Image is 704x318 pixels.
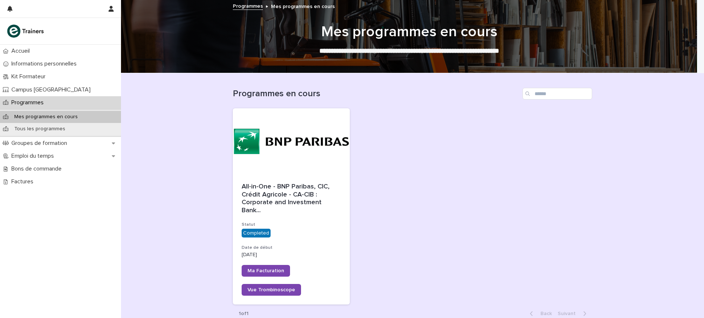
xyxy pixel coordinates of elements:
span: Ma Facturation [247,268,284,273]
span: Back [536,311,552,316]
img: K0CqGN7SDeD6s4JG8KQk [6,24,46,38]
p: [DATE] [242,252,341,258]
p: Mes programmes en cours [8,114,84,120]
span: All-in-One - BNP Paribas, CIC, Crédit Agricole - CA-CIB : Corporate and Investment Bank ... [242,183,341,214]
div: Completed [242,229,271,238]
p: Accueil [8,48,36,55]
p: Groupes de formation [8,140,73,147]
a: Vue Trombinoscope [242,284,301,296]
button: Next [555,310,592,317]
h3: Statut [242,222,341,228]
p: Tous les programmes [8,126,71,132]
h1: Programmes en cours [233,89,520,99]
p: Mes programmes en cours [271,2,335,10]
p: Kit Formateur [8,73,51,80]
p: Campus [GEOGRAPHIC_DATA] [8,86,96,93]
a: All-in-One - BNP Paribas, CIC, Crédit Agricole - CA-CIB : Corporate and Investment Bank...StatutC... [233,108,350,304]
p: Informations personnelles [8,60,82,67]
span: Next [558,311,580,316]
button: Back [524,310,555,317]
p: Factures [8,178,39,185]
p: Programmes [8,99,49,106]
a: Ma Facturation [242,265,290,277]
h3: Date de début [242,245,341,251]
span: Vue Trombinoscope [247,287,295,292]
h1: Mes programmes en cours [230,23,589,41]
div: All-in-One - BNP Paribas, CIC, Crédit Agricole - CA-CIB : Corporate and Investment Bank, Crédit M... [242,183,341,214]
p: Emploi du temps [8,153,60,160]
input: Search [522,88,592,100]
a: Programmes [233,1,263,10]
p: Bons de commande [8,165,67,172]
